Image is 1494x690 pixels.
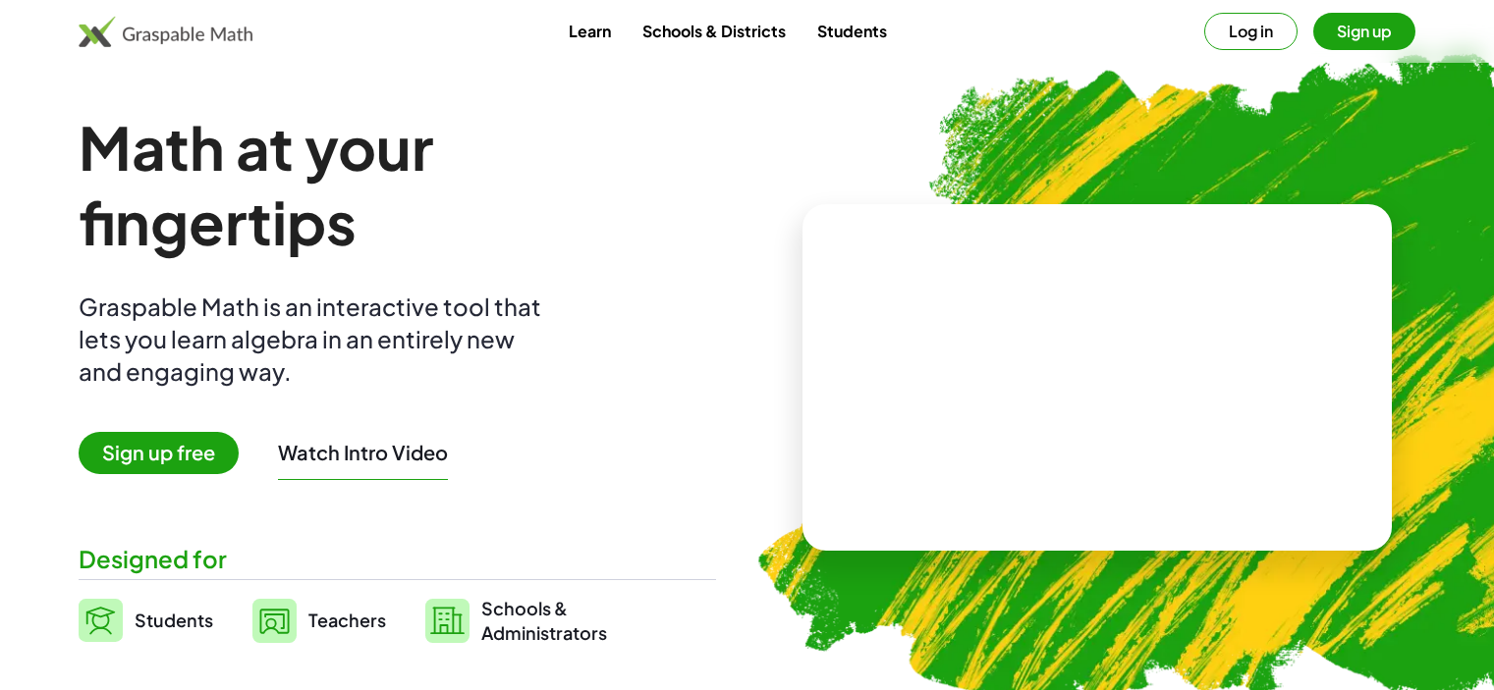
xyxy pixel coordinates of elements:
a: Learn [553,13,627,49]
button: Watch Intro Video [278,440,448,465]
span: Teachers [308,609,386,631]
a: Teachers [252,596,386,645]
span: Students [135,609,213,631]
a: Schools &Administrators [425,596,607,645]
img: svg%3e [425,599,470,643]
span: Sign up free [79,432,239,474]
button: Log in [1204,13,1298,50]
a: Students [79,596,213,645]
button: Sign up [1313,13,1415,50]
img: svg%3e [79,599,123,642]
a: Students [802,13,903,49]
div: Designed for [79,543,716,575]
h1: Math at your fingertips [79,110,703,259]
video: What is this? This is dynamic math notation. Dynamic math notation plays a central role in how Gr... [950,304,1245,451]
span: Schools & Administrators [481,596,607,645]
div: Graspable Math is an interactive tool that lets you learn algebra in an entirely new and engaging... [79,291,550,388]
img: svg%3e [252,599,297,643]
a: Schools & Districts [627,13,802,49]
